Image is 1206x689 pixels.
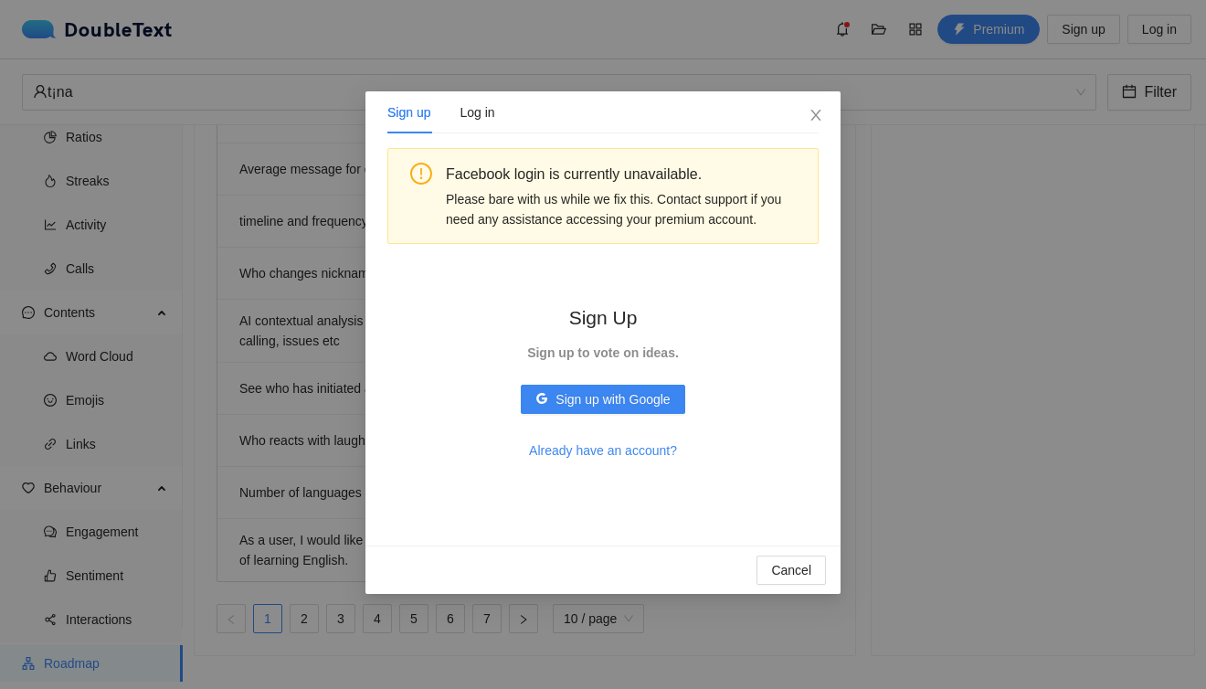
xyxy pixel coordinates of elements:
span: exclamation-circle [410,163,432,185]
div: Log in [460,102,494,122]
strong: Sign up to vote on ideas. [527,345,679,360]
button: googleSign up with Google [521,385,684,414]
h2: Sign Up [514,302,692,333]
span: Cancel [771,560,811,580]
div: Please bare with us while we fix this. Contact support if you need any assistance accessing your ... [446,189,804,229]
div: Sign up [387,102,430,122]
div: Facebook login is currently unavailable. [446,163,804,185]
button: Already have an account? [514,436,692,465]
button: Close [791,91,841,141]
span: Already have an account? [529,440,677,461]
span: close [809,108,823,122]
span: google [535,392,548,407]
span: Sign up with Google [555,389,670,409]
button: Cancel [756,556,826,585]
